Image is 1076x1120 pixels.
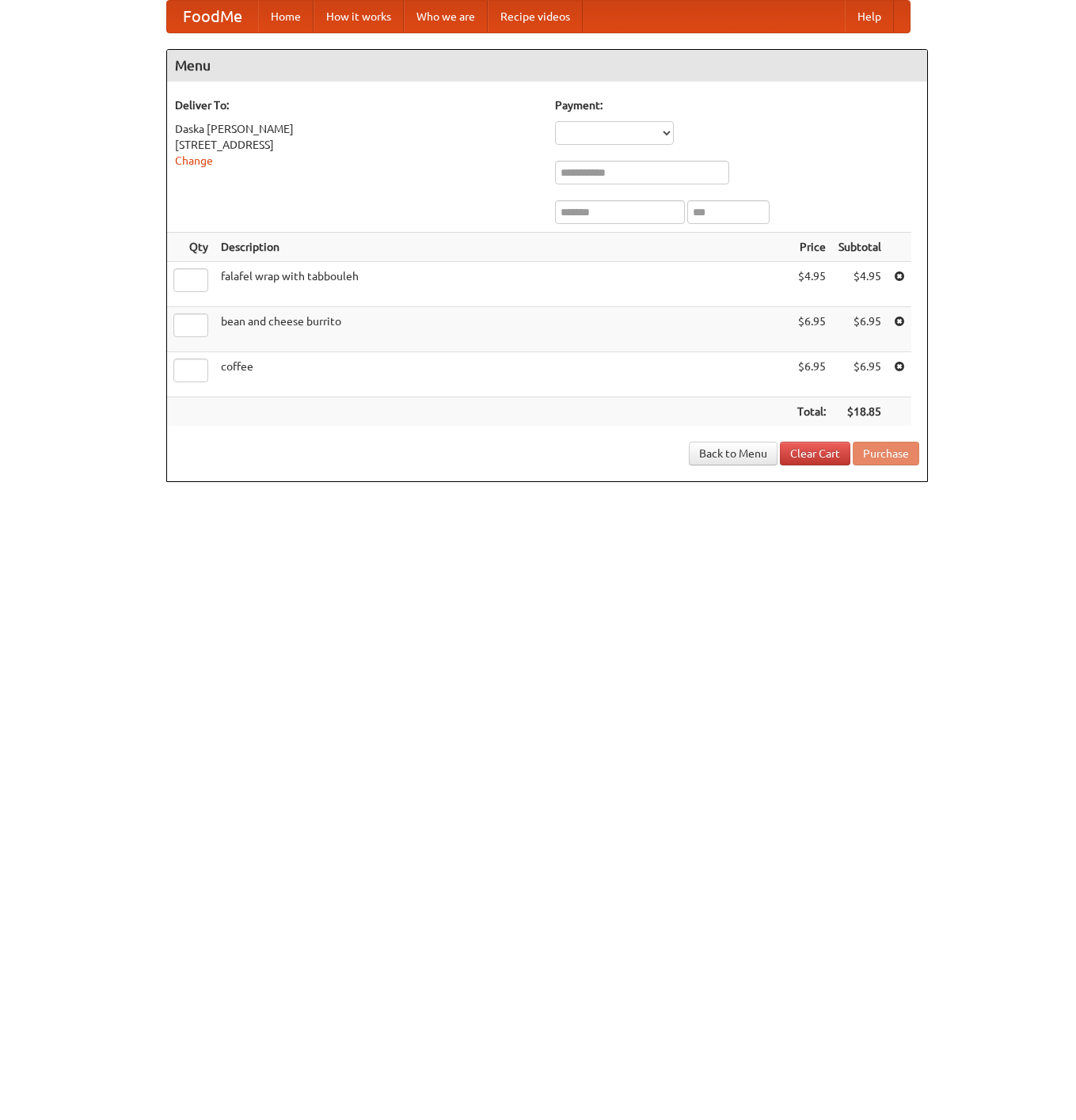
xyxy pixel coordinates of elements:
[167,233,215,262] th: Qty
[488,1,583,32] a: Recipe videos
[215,233,791,262] th: Description
[832,397,888,427] th: $18.85
[258,1,314,32] a: Home
[215,262,791,307] td: falafel wrap with tabbouleh
[832,352,888,397] td: $6.95
[689,442,778,465] a: Back to Menu
[780,442,850,465] a: Clear Cart
[791,397,832,427] th: Total:
[791,262,832,307] td: $4.95
[175,137,539,153] div: [STREET_ADDRESS]
[832,233,888,262] th: Subtotal
[791,352,832,397] td: $6.95
[555,97,919,113] h5: Payment:
[404,1,488,32] a: Who we are
[791,233,832,262] th: Price
[175,97,539,113] h5: Deliver To:
[167,1,258,32] a: FoodMe
[215,307,791,352] td: bean and cheese burrito
[853,442,919,465] button: Purchase
[314,1,404,32] a: How it works
[215,352,791,397] td: coffee
[832,307,888,352] td: $6.95
[167,50,927,82] h4: Menu
[845,1,894,32] a: Help
[832,262,888,307] td: $4.95
[175,121,539,137] div: Daska [PERSON_NAME]
[791,307,832,352] td: $6.95
[175,154,213,167] a: Change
